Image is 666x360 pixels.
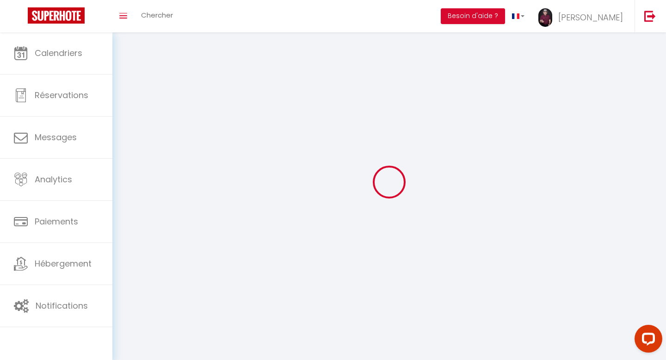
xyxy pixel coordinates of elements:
[35,89,88,101] span: Réservations
[441,8,505,24] button: Besoin d'aide ?
[35,47,82,59] span: Calendriers
[36,300,88,311] span: Notifications
[28,7,85,24] img: Super Booking
[558,12,623,23] span: [PERSON_NAME]
[538,8,552,27] img: ...
[35,258,92,269] span: Hébergement
[644,10,656,22] img: logout
[627,321,666,360] iframe: LiveChat chat widget
[35,216,78,227] span: Paiements
[35,131,77,143] span: Messages
[35,174,72,185] span: Analytics
[141,10,173,20] span: Chercher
